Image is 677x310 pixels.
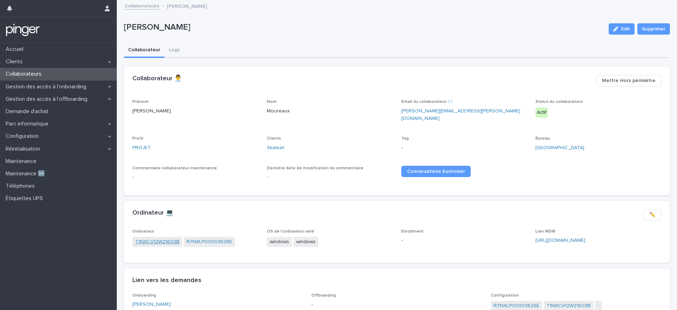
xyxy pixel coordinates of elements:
span: Supprimer [642,25,665,33]
a: PROJET [132,144,151,152]
a: Conversations Kustomer [401,166,471,177]
p: Clients [3,58,28,65]
span: Prénom [132,100,149,104]
span: Email du collaborateur ✉️ [401,100,453,104]
p: Configuration [3,133,44,140]
a: T1NXCV12W21603B [546,302,591,310]
span: Commentaire collaborateur maintenance [132,166,217,170]
a: [PERSON_NAME] [132,301,171,308]
p: - [401,144,527,152]
a: Collaborateurs [125,1,159,10]
a: [GEOGRAPHIC_DATA] [535,144,584,152]
span: windows [293,237,319,247]
button: Supprimer [637,23,670,35]
p: - [311,301,482,308]
span: Lien MDM [535,229,555,234]
p: [PERSON_NAME] [167,2,207,10]
p: - [267,174,393,181]
span: Mettre Hors périmètre [602,77,655,84]
a: T1NXCV12W21603B [135,238,179,246]
p: Collaborateurs [3,71,47,77]
p: Parc informatique [3,121,54,127]
a: [URL][DOMAIN_NAME] [535,238,585,243]
p: Réinitialisation [3,146,46,152]
p: Gestion des accès à l’offboarding [3,96,93,103]
p: Maintenance 🆕 [3,170,51,177]
p: [PERSON_NAME] [132,107,258,115]
span: Configuration [491,293,519,298]
span: Offboarding [311,293,336,298]
a: [PERSON_NAME][EMAIL_ADDRESS][PERSON_NAME][DOMAIN_NAME] [401,109,520,121]
p: [PERSON_NAME] [124,22,603,33]
span: Profil [132,136,143,141]
p: Accueil [3,46,29,53]
span: Tag [401,136,409,141]
span: windows [267,237,292,247]
button: ✏️ [643,209,661,221]
a: Skaleet [267,144,284,152]
img: mTgBEunGTSyRkCgitkcU [6,23,40,37]
p: Gestion des accès à l’onboarding [3,83,92,90]
a: R7NXLP00003626E [187,238,232,246]
span: ✏️ [649,211,655,218]
a: - [598,302,599,310]
span: Dernière date de modification du commentaire [267,166,363,170]
button: Collaborateur [124,43,165,58]
h2: Ordinateur 💻 [132,209,173,217]
span: Edit [621,27,630,31]
button: Edit [609,23,635,35]
h2: Collaborateur 👨‍💼 [132,75,182,83]
span: Onboarding [132,293,156,298]
button: Mettre Hors périmètre [596,75,661,86]
span: Conversations Kustomer [407,169,465,174]
p: Téléphones [3,183,40,189]
p: Demande d'achat [3,108,54,115]
p: Moureaux [267,107,393,115]
p: - [132,174,258,181]
span: Nom [267,100,277,104]
span: Clients [267,136,281,141]
a: R7NXLP00003626E [494,302,539,310]
span: Enrollment [401,229,424,234]
span: OS de l'ordinateur relié [267,229,314,234]
span: Statut du collaborateur [535,100,583,104]
span: Ordinateur [132,229,154,234]
p: Maintenance [3,158,42,165]
p: - [401,237,527,244]
div: Actif [535,107,548,118]
button: Logs [165,43,184,58]
h2: Lien vers les demandes [132,277,201,285]
span: Bureau [535,136,550,141]
p: Étiquettes UPS [3,195,48,202]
